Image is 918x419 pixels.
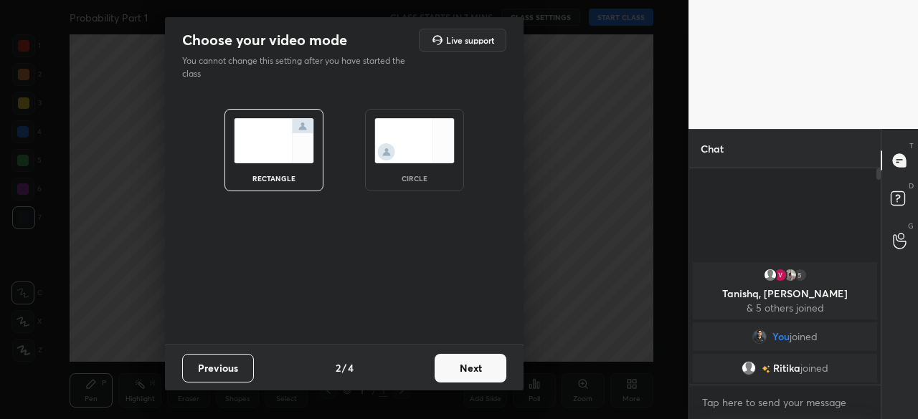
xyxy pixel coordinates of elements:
[374,118,455,163] img: circleScreenIcon.acc0effb.svg
[772,331,790,342] span: You
[790,331,818,342] span: joined
[701,288,869,299] p: Tanishq, [PERSON_NAME]
[909,180,914,191] p: D
[763,268,777,282] img: default.png
[689,259,881,385] div: grid
[348,360,354,375] h4: 4
[435,354,506,382] button: Next
[762,365,770,373] img: no-rating-badge.077c3623.svg
[182,354,254,382] button: Previous
[182,31,347,49] h2: Choose your video mode
[773,268,787,282] img: 3
[908,221,914,231] p: G
[234,118,314,163] img: normalScreenIcon.ae25ed63.svg
[783,268,798,282] img: c5525d3f76ea463283dd2de398de4858.jpg
[342,360,346,375] h4: /
[446,36,494,44] h5: Live support
[701,302,869,314] p: & 5 others joined
[752,329,767,344] img: a936c44702ed4bcdaeba62cba637cb8a.jpg
[773,362,800,374] span: Ritika
[182,54,415,80] p: You cannot change this setting after you have started the class
[793,268,808,282] div: 5
[800,362,828,374] span: joined
[245,175,303,182] div: rectangle
[386,175,443,182] div: circle
[742,361,756,375] img: default.png
[689,130,735,168] p: Chat
[909,140,914,151] p: T
[336,360,341,375] h4: 2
